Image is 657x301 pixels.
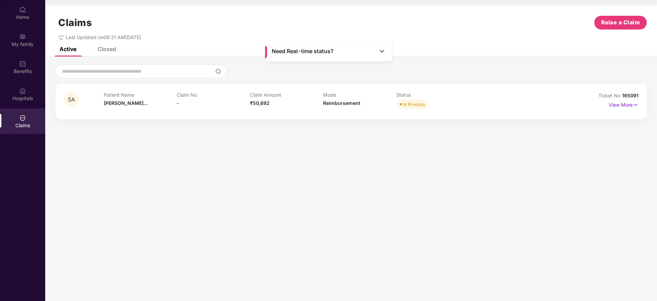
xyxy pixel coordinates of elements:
[601,18,640,27] span: Raise a Claim
[177,100,179,106] span: -
[633,101,639,109] img: svg+xml;base64,PHN2ZyB4bWxucz0iaHR0cDovL3d3dy53My5vcmcvMjAwMC9zdmciIHdpZHRoPSIxNyIgaGVpZ2h0PSIxNy...
[594,16,647,29] button: Raise a Claim
[250,100,270,106] span: ₹50,892
[622,93,639,98] span: 165091
[19,6,26,13] img: svg+xml;base64,PHN2ZyBpZD0iSG9tZSIgeG1sbnM9Imh0dHA6Ly93d3cudzMub3JnLzIwMDAvc3ZnIiB3aWR0aD0iMjAiIG...
[323,92,396,98] p: Mode
[104,100,148,106] span: [PERSON_NAME]...
[403,101,425,108] div: In Process
[68,97,75,103] span: SA
[396,92,470,98] p: Status
[19,60,26,67] img: svg+xml;base64,PHN2ZyBpZD0iQmVuZWZpdHMiIHhtbG5zPSJodHRwOi8vd3d3LnczLm9yZy8yMDAwL3N2ZyIgd2lkdGg9Ij...
[250,92,323,98] p: Claim Amount
[19,115,26,121] img: svg+xml;base64,PHN2ZyBpZD0iQ2xhaW0iIHhtbG5zPSJodHRwOi8vd3d3LnczLm9yZy8yMDAwL3N2ZyIgd2lkdGg9IjIwIi...
[598,93,622,98] span: Ticket No
[609,99,639,109] p: View More
[60,46,76,52] div: Active
[58,17,92,28] h1: Claims
[215,69,221,74] img: svg+xml;base64,PHN2ZyBpZD0iU2VhcmNoLTMyeDMyIiB4bWxucz0iaHR0cDovL3d3dy53My5vcmcvMjAwMC9zdmciIHdpZH...
[59,34,64,40] span: redo
[19,33,26,40] img: svg+xml;base64,PHN2ZyB3aWR0aD0iMjAiIGhlaWdodD0iMjAiIHZpZXdCb3g9IjAgMCAyMCAyMCIgZmlsbD0ibm9uZSIgeG...
[177,92,250,98] p: Claim No
[66,34,141,40] span: Last Updated on 08:31 AM[DATE]
[104,92,177,98] p: Patient Name
[98,46,116,52] div: Closed
[272,48,334,55] span: Need Real-time status?
[19,87,26,94] img: svg+xml;base64,PHN2ZyBpZD0iSG9zcGl0YWxzIiB4bWxucz0iaHR0cDovL3d3dy53My5vcmcvMjAwMC9zdmciIHdpZHRoPS...
[323,100,360,106] span: Reimbursement
[379,48,385,55] img: Toggle Icon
